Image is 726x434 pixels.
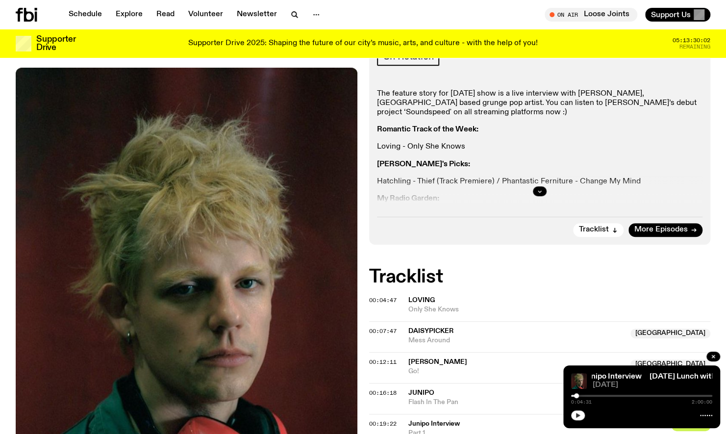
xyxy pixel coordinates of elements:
p: Supporter Drive 2025: Shaping the future of our city’s music, arts, and culture - with the help o... [188,39,538,48]
span: [GEOGRAPHIC_DATA] [630,329,710,338]
button: Tracklist [573,223,624,237]
button: 00:16:18 [369,390,397,396]
span: Mess Around [408,336,625,345]
span: 05:13:30:02 [673,38,710,43]
span: Junipo Interview [408,419,666,429]
strong: [PERSON_NAME]'s Picks: [377,160,470,168]
span: Only She Knows [408,305,711,314]
span: Support Us [651,10,691,19]
span: 2:00:00 [692,400,712,405]
span: [DATE] [593,382,712,389]
button: 00:19:22 [369,421,397,427]
a: [DATE] Lunch with [PERSON_NAME] and [PERSON_NAME] // Junipo Interview [360,373,642,381]
span: More Episodes [634,226,688,233]
p: The feature story for [DATE] show is a live interview with [PERSON_NAME], [GEOGRAPHIC_DATA] based... [377,89,703,118]
span: 00:07:47 [369,327,397,335]
a: Newsletter [231,8,283,22]
span: Go! [408,367,625,376]
a: Read [150,8,180,22]
span: Tracklist [579,226,609,233]
p: Loving - Only She Knows [377,142,703,152]
img: Junipo [571,373,587,389]
span: Loving [408,297,435,304]
strong: Romantic Track of the Week: [377,126,478,133]
button: On AirLoose Joints [545,8,637,22]
button: 00:07:47 [369,329,397,334]
h2: Tracklist [369,268,711,286]
h3: Supporter Drive [36,35,75,52]
button: Support Us [645,8,710,22]
a: Schedule [63,8,108,22]
a: Volunteer [182,8,229,22]
span: Daisypicker [408,328,453,334]
span: Remaining [679,44,710,50]
span: 0:04:31 [571,400,592,405]
span: 00:12:11 [369,358,397,366]
span: 00:16:18 [369,389,397,397]
span: 00:04:47 [369,296,397,304]
a: More Episodes [628,223,702,237]
a: Explore [110,8,149,22]
span: 00:19:22 [369,420,397,428]
span: [PERSON_NAME] [408,358,467,365]
span: [GEOGRAPHIC_DATA] [630,359,710,369]
span: Junipo [408,389,434,396]
button: 00:12:11 [369,359,397,365]
button: 00:04:47 [369,298,397,303]
span: Flash In The Pan [408,398,625,407]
